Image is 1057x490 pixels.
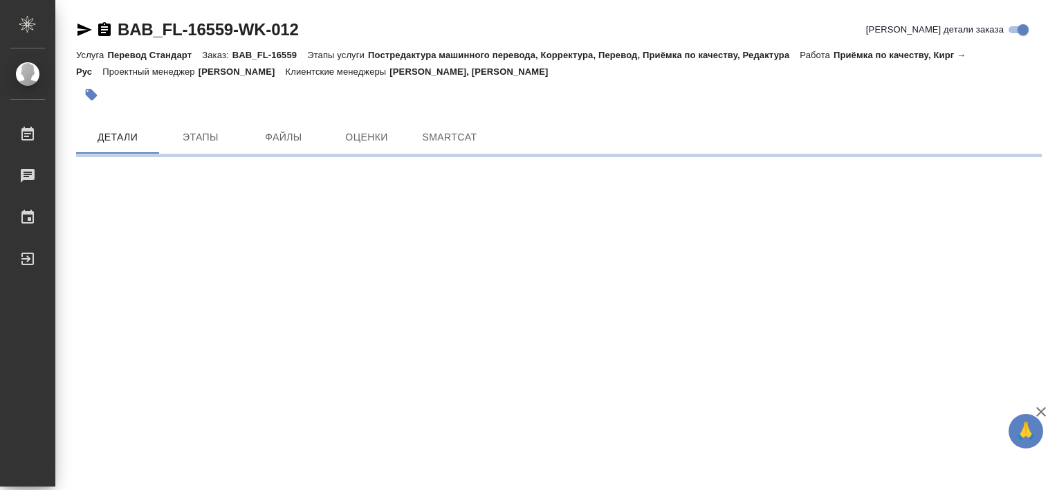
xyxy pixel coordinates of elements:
[102,66,198,77] p: Проектный менеджер
[1009,414,1043,448] button: 🙏
[118,20,299,39] a: BAB_FL-16559-WK-012
[250,129,317,146] span: Файлы
[167,129,234,146] span: Этапы
[84,129,151,146] span: Детали
[76,21,93,38] button: Скопировать ссылку для ЯМессенджера
[1014,417,1038,446] span: 🙏
[199,66,286,77] p: [PERSON_NAME]
[232,50,307,60] p: BAB_FL-16559
[368,50,800,60] p: Постредактура машинного перевода, Корректура, Перевод, Приёмка по качеству, Редактура
[202,50,232,60] p: Заказ:
[389,66,558,77] p: [PERSON_NAME], [PERSON_NAME]
[286,66,390,77] p: Клиентские менеджеры
[800,50,834,60] p: Работа
[76,80,107,110] button: Добавить тэг
[866,23,1004,37] span: [PERSON_NAME] детали заказа
[333,129,400,146] span: Оценки
[416,129,483,146] span: SmartCat
[76,50,107,60] p: Услуга
[307,50,368,60] p: Этапы услуги
[107,50,202,60] p: Перевод Стандарт
[96,21,113,38] button: Скопировать ссылку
